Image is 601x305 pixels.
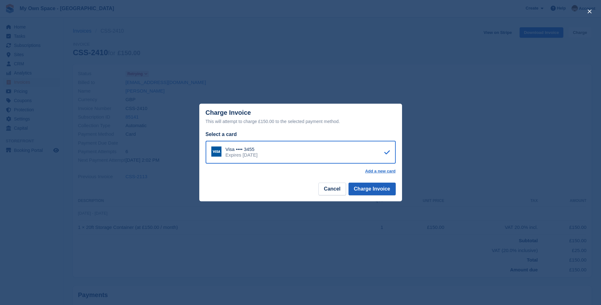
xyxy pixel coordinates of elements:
div: Select a card [206,131,396,138]
button: close [585,6,595,16]
div: Charge Invoice [206,109,396,125]
button: Cancel [318,183,346,195]
a: Add a new card [365,169,395,174]
div: This will attempt to charge £150.00 to the selected payment method. [206,118,396,125]
button: Charge Invoice [348,183,396,195]
div: Expires [DATE] [226,152,258,158]
img: Visa Logo [211,146,221,157]
div: Visa •••• 3455 [226,146,258,152]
